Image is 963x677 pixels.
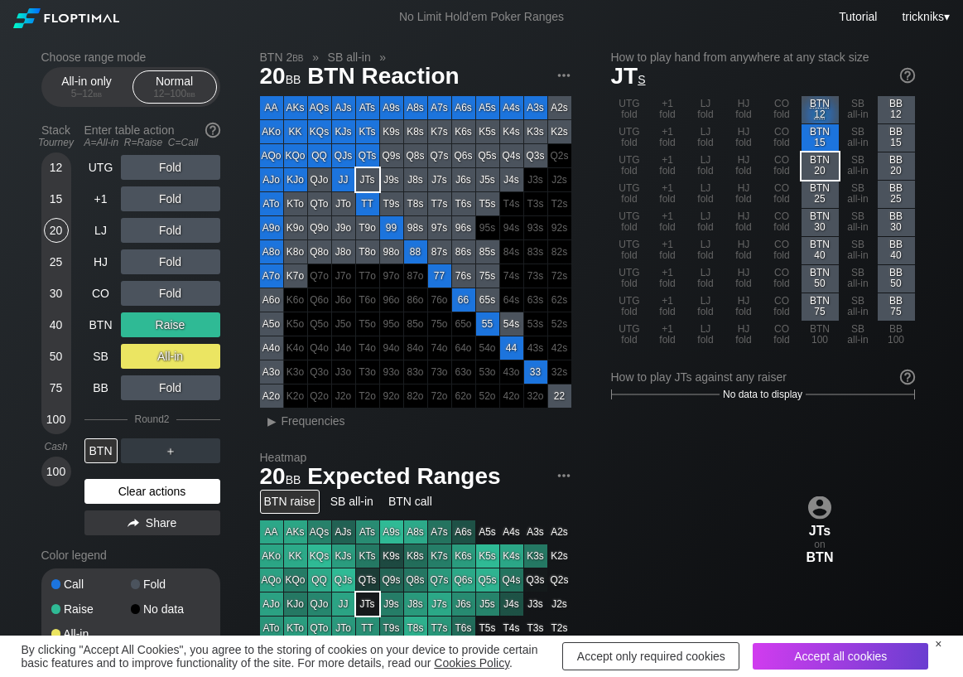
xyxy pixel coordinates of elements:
[404,288,427,312] div: 100% fold in prior round
[332,192,355,215] div: JTo
[128,519,139,528] img: share.864f2f62.svg
[121,281,220,306] div: Fold
[308,192,331,215] div: QTo
[258,50,306,65] span: BTN 2
[611,63,646,89] span: JT
[763,293,801,321] div: CO fold
[548,288,571,312] div: 100% fold in prior round
[840,322,877,349] div: SB all-in
[452,96,475,119] div: A6s
[452,168,475,191] div: J6s
[404,192,427,215] div: T8s
[524,336,547,360] div: 100% fold in prior round
[356,288,379,312] div: 100% fold in prior round
[840,209,877,236] div: SB all-in
[380,264,403,288] div: 100% fold in prior round
[763,124,801,152] div: CO fold
[802,181,839,208] div: BTN 25
[763,265,801,293] div: CO fold
[260,336,283,360] div: A4o
[898,368,917,386] img: help.32db89a4.svg
[35,137,78,148] div: Tourney
[548,192,571,215] div: 100% fold in prior round
[548,264,571,288] div: 100% fold in prior round
[84,117,220,155] div: Enter table action
[611,51,915,64] h2: How to play hand from anywhere at any stack size
[332,312,355,336] div: 100% fold in prior round
[611,293,648,321] div: UTG fold
[524,168,547,191] div: 100% fold in prior round
[131,578,210,590] div: Fold
[284,288,307,312] div: 100% fold in prior round
[380,168,403,191] div: J9s
[763,96,801,123] div: CO fold
[476,96,499,119] div: A5s
[284,360,307,384] div: 100% fold in prior round
[371,51,395,64] span: »
[332,240,355,264] div: J8o
[763,322,801,349] div: CO fold
[286,69,301,87] span: bb
[260,120,283,143] div: AKo
[84,249,118,274] div: HJ
[687,322,725,349] div: LJ fold
[452,312,475,336] div: 100% fold in prior round
[840,265,877,293] div: SB all-in
[524,360,547,384] div: 33
[649,265,686,293] div: +1 fold
[260,216,283,239] div: A9o
[802,265,839,293] div: BTN 50
[878,293,915,321] div: BB 75
[500,216,523,239] div: 100% fold in prior round
[121,249,220,274] div: Fold
[332,144,355,167] div: QJs
[84,281,118,306] div: CO
[687,152,725,180] div: LJ fold
[839,10,877,23] a: Tutorial
[308,264,331,288] div: 100% fold in prior round
[140,88,209,99] div: 12 – 100
[404,360,427,384] div: 100% fold in prior round
[878,96,915,123] div: BB 12
[404,312,427,336] div: 100% fold in prior round
[524,288,547,312] div: 100% fold in prior round
[452,120,475,143] div: K6s
[840,124,877,152] div: SB all-in
[356,192,379,215] div: TT
[284,168,307,191] div: KJo
[802,209,839,236] div: BTN 30
[260,144,283,167] div: AQo
[305,64,462,91] span: BTN Reaction
[476,264,499,288] div: 75s
[332,216,355,239] div: J9o
[452,240,475,264] div: 86s
[434,656,509,670] a: Cookies Policy
[840,152,877,180] div: SB all-in
[548,144,571,167] div: 100% fold in prior round
[428,120,451,143] div: K7s
[84,375,118,400] div: BB
[476,360,499,384] div: 100% fold in prior round
[452,144,475,167] div: Q6s
[687,181,725,208] div: LJ fold
[404,120,427,143] div: K8s
[500,168,523,191] div: J4s
[611,96,648,123] div: UTG fold
[524,144,547,167] div: Q3s
[555,66,573,85] img: ellipsis.fd386fe8.svg
[308,144,331,167] div: QQ
[500,288,523,312] div: 100% fold in prior round
[137,71,213,103] div: Normal
[725,181,763,208] div: HJ fold
[548,360,571,384] div: 100% fold in prior round
[725,96,763,123] div: HJ fold
[121,218,220,243] div: Fold
[380,120,403,143] div: K9s
[284,192,307,215] div: KTo
[802,124,839,152] div: BTN 15
[332,96,355,119] div: AJs
[878,265,915,293] div: BB 50
[94,88,103,99] span: bb
[548,168,571,191] div: 100% fold in prior round
[725,152,763,180] div: HJ fold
